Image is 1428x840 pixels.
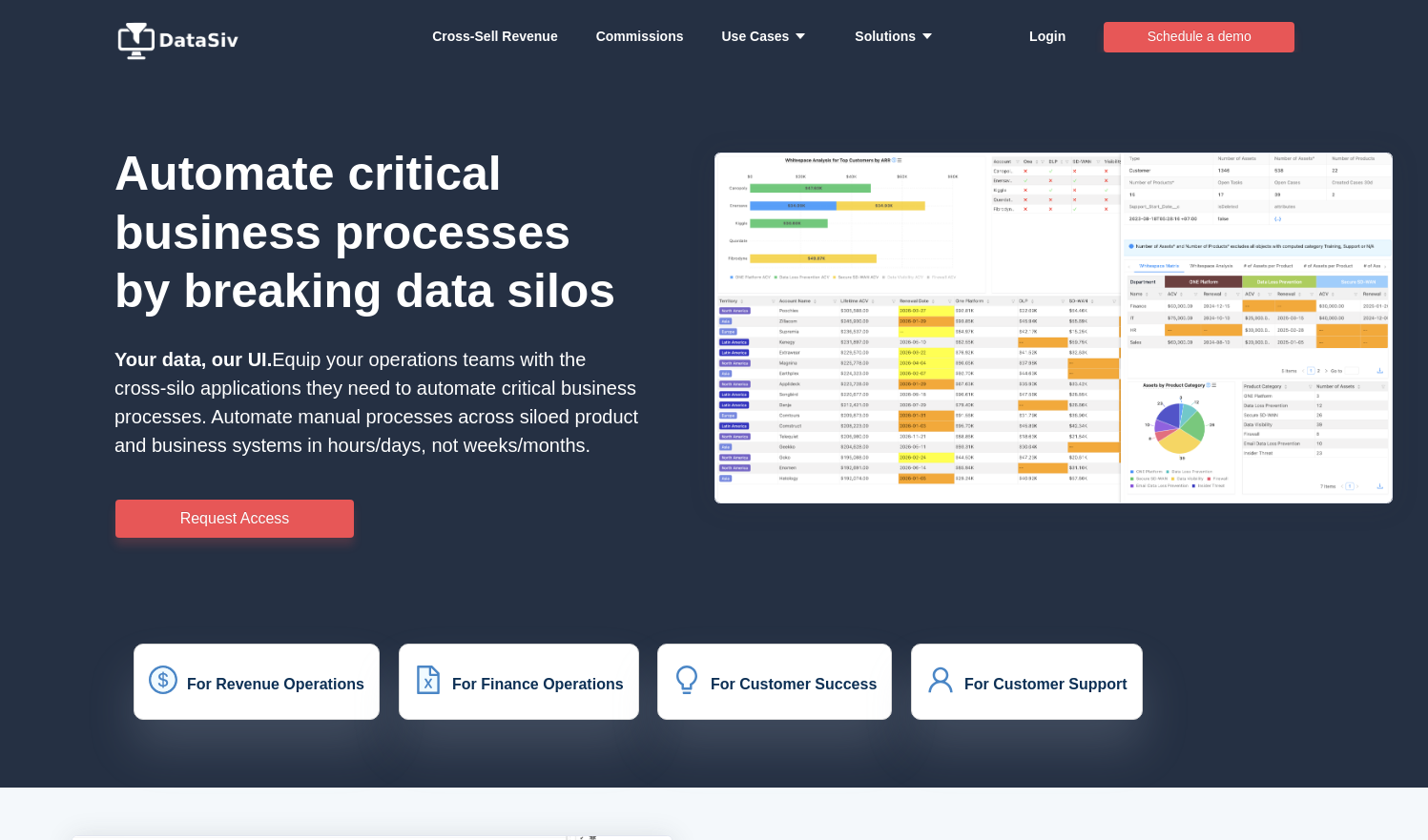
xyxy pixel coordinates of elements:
strong: Use Cases [722,29,817,44]
span: Equip your operations teams with the cross-silo applications they need to automate critical busin... [114,349,638,456]
strong: Your data, our UI. [114,349,272,370]
a: icon: userFor Customer Support [926,678,1128,694]
button: icon: dollarFor Revenue Operations [134,644,380,720]
i: icon: caret-down [916,30,934,43]
a: Login [1029,8,1066,65]
a: icon: dollarFor Revenue Operations [149,678,364,694]
button: icon: userFor Customer Support [911,644,1143,720]
a: icon: bulbFor Customer Success [673,678,877,694]
img: HxQKbKb.png [714,153,1393,503]
a: icon: file-excelFor Finance Operations [414,678,624,694]
a: Whitespace [432,8,558,65]
button: icon: bulbFor Customer Success [657,644,892,720]
img: logo [114,22,248,60]
h1: Automate critical business processes by breaking data silos [114,145,639,321]
button: Schedule a demo [1104,22,1294,52]
button: icon: file-excelFor Finance Operations [399,644,639,720]
strong: Solutions [855,29,943,44]
button: Request Access [115,500,354,538]
i: icon: caret-down [789,30,807,43]
a: Commissions [596,8,684,65]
